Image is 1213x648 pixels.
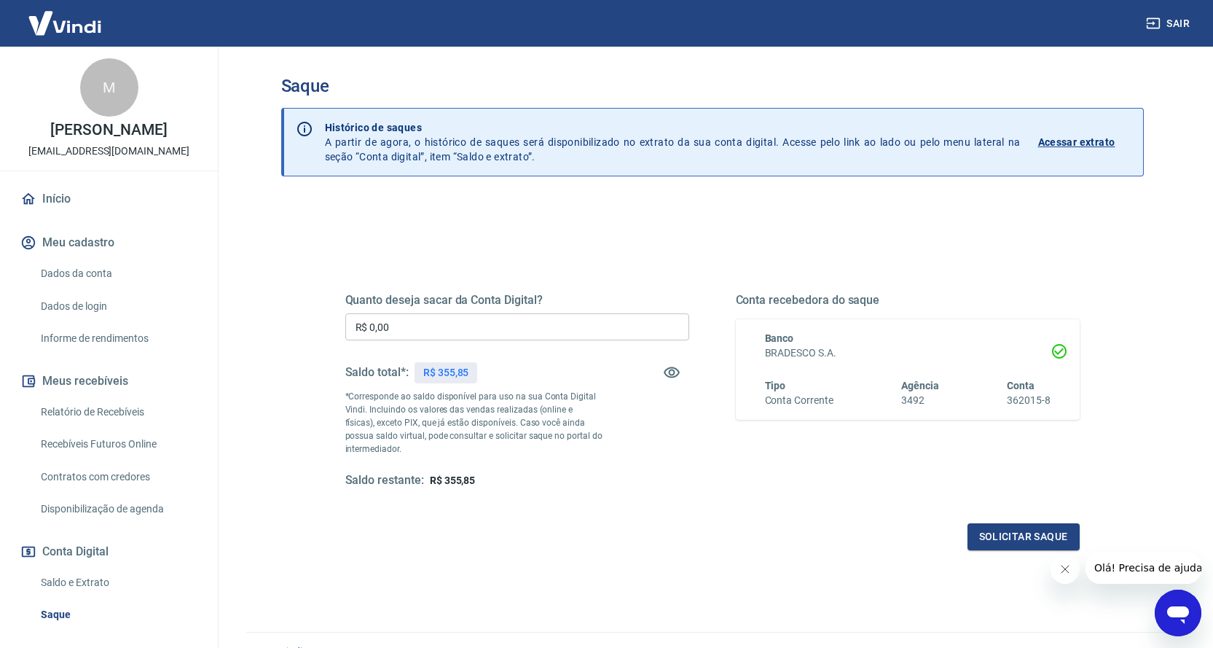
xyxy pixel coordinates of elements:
[35,292,200,321] a: Dados de login
[17,183,200,215] a: Início
[80,58,138,117] div: M
[17,365,200,397] button: Meus recebíveis
[345,390,603,456] p: *Corresponde ao saldo disponível para uso na sua Conta Digital Vindi. Incluindo os valores das ve...
[430,475,476,486] span: R$ 355,85
[35,494,200,524] a: Disponibilização de agenda
[765,380,786,391] span: Tipo
[50,122,167,138] p: [PERSON_NAME]
[17,227,200,259] button: Meu cadastro
[765,346,1051,361] h6: BRADESCO S.A.
[35,397,200,427] a: Relatório de Recebíveis
[423,365,469,380] p: R$ 355,85
[325,120,1021,164] p: A partir de agora, o histórico de saques será disponibilizado no extrato da sua conta digital. Ac...
[967,523,1080,550] button: Solicitar saque
[28,144,189,159] p: [EMAIL_ADDRESS][DOMAIN_NAME]
[345,365,409,380] h5: Saldo total*:
[765,393,833,408] h6: Conta Corrente
[35,462,200,492] a: Contratos com credores
[765,332,794,344] span: Banco
[325,120,1021,135] p: Histórico de saques
[281,76,1144,96] h3: Saque
[17,536,200,568] button: Conta Digital
[35,324,200,354] a: Informe de rendimentos
[1007,393,1051,408] h6: 362015-8
[901,380,939,391] span: Agência
[9,10,122,22] span: Olá! Precisa de ajuda?
[35,259,200,289] a: Dados da conta
[1038,135,1115,149] p: Acessar extrato
[1051,555,1080,584] iframe: Fechar mensagem
[345,473,424,488] h5: Saldo restante:
[35,429,200,459] a: Recebíveis Futuros Online
[345,293,689,308] h5: Quanto deseja sacar da Conta Digital?
[35,568,200,598] a: Saldo e Extrato
[1143,10,1196,37] button: Sair
[1007,380,1035,391] span: Conta
[901,393,939,408] h6: 3492
[1155,590,1201,636] iframe: Botão para abrir a janela de mensagens
[1038,120,1131,164] a: Acessar extrato
[1086,552,1201,584] iframe: Mensagem da empresa
[736,293,1080,308] h5: Conta recebedora do saque
[17,1,112,45] img: Vindi
[35,600,200,630] a: Saque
